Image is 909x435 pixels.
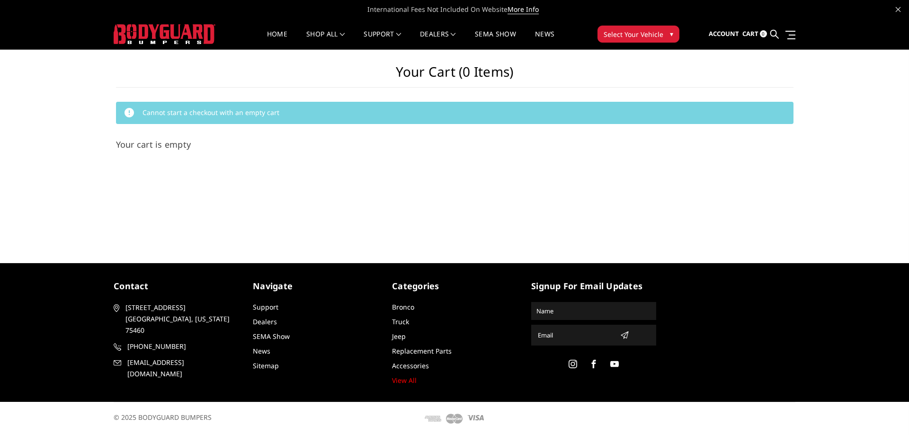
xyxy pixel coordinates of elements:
a: More Info [508,5,539,14]
h5: contact [114,280,239,293]
a: Support [253,302,278,311]
input: Email [534,328,616,343]
span: [EMAIL_ADDRESS][DOMAIN_NAME] [127,357,237,380]
a: Cart 0 [742,21,767,47]
span: [PHONE_NUMBER] [127,341,237,352]
a: News [253,346,270,355]
a: Truck [392,317,409,326]
img: BODYGUARD BUMPERS [114,24,215,44]
a: shop all [306,31,345,49]
a: Dealers [420,31,456,49]
span: Account [709,29,739,38]
span: Cart [742,29,758,38]
span: © 2025 BODYGUARD BUMPERS [114,413,212,422]
a: Jeep [392,332,406,341]
h1: Your Cart (0 items) [116,64,793,88]
a: Sitemap [253,361,279,370]
a: SEMA Show [253,332,290,341]
a: [EMAIL_ADDRESS][DOMAIN_NAME] [114,357,239,380]
a: Account [709,21,739,47]
span: [STREET_ADDRESS] [GEOGRAPHIC_DATA], [US_STATE] 75460 [125,302,235,336]
a: Bronco [392,302,414,311]
h5: Categories [392,280,517,293]
a: Support [364,31,401,49]
a: Dealers [253,317,277,326]
span: Select Your Vehicle [604,29,663,39]
a: Accessories [392,361,429,370]
span: Cannot start a checkout with an empty cart [143,108,279,117]
button: Select Your Vehicle [597,26,679,43]
h5: Navigate [253,280,378,293]
a: News [535,31,554,49]
a: Home [267,31,287,49]
span: ▾ [670,29,673,39]
a: Replacement Parts [392,346,452,355]
span: 0 [760,30,767,37]
h5: signup for email updates [531,280,656,293]
a: [PHONE_NUMBER] [114,341,239,352]
a: View All [392,376,417,385]
a: SEMA Show [475,31,516,49]
h3: Your cart is empty [116,138,793,151]
input: Name [533,303,655,319]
